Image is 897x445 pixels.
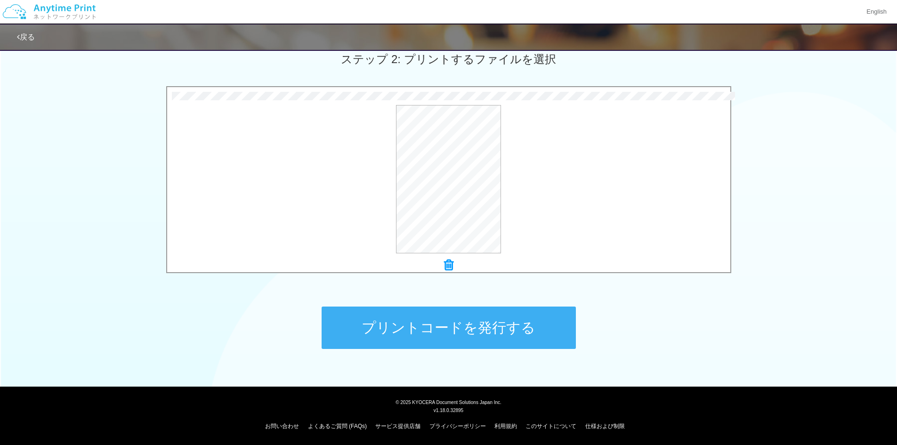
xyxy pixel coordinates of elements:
[265,423,299,429] a: お問い合わせ
[322,307,576,349] button: プリントコードを発行する
[17,33,35,41] a: 戻る
[308,423,367,429] a: よくあるご質問 (FAQs)
[375,423,420,429] a: サービス提供店舗
[434,407,463,413] span: v1.18.0.32895
[494,423,517,429] a: 利用規約
[396,399,501,405] span: © 2025 KYOCERA Document Solutions Japan Inc.
[429,423,486,429] a: プライバシーポリシー
[585,423,625,429] a: 仕様および制限
[341,53,556,65] span: ステップ 2: プリントするファイルを選択
[525,423,576,429] a: このサイトについて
